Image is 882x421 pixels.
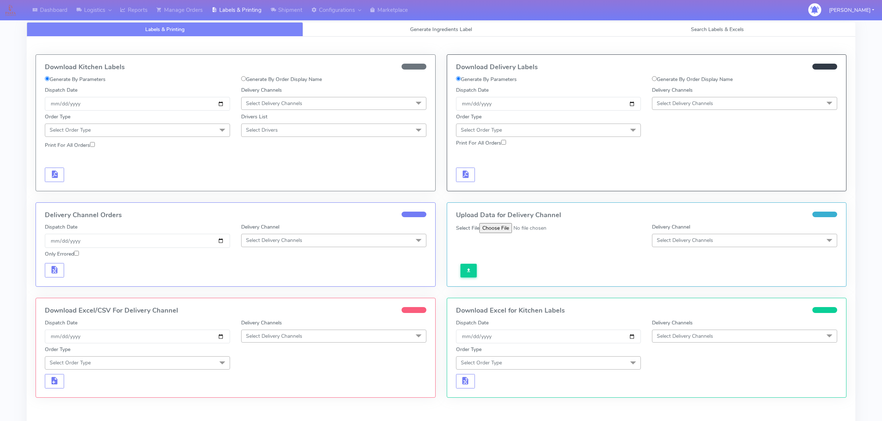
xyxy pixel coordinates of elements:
label: Select File [456,224,479,232]
span: Select Delivery Channels [246,237,302,244]
button: [PERSON_NAME] [823,3,880,18]
span: Select Delivery Channels [246,333,302,340]
label: Dispatch Date [45,223,77,231]
span: Select Delivery Channels [657,237,713,244]
label: Order Type [45,113,70,121]
input: Print For All Orders [501,140,506,145]
span: Select Delivery Channels [246,100,302,107]
span: Select Order Type [461,359,502,366]
h4: Delivery Channel Orders [45,212,426,219]
label: Delivery Channel [652,223,690,231]
input: Generate By Order Display Name [241,76,246,81]
h4: Download Delivery Labels [456,64,838,71]
label: Generate By Order Display Name [652,75,733,83]
input: Generate By Parameters [45,76,50,81]
label: Dispatch Date [456,319,489,327]
input: Print For All Orders [90,142,95,147]
label: Dispatch Date [45,86,77,94]
span: Select Order Type [50,359,91,366]
input: Generate By Order Display Name [652,76,657,81]
label: Delivery Channels [652,86,693,94]
label: Dispatch Date [456,86,489,94]
label: Generate By Parameters [45,75,106,83]
label: Generate By Parameters [456,75,517,83]
label: Print For All Orders [456,139,506,147]
label: Delivery Channels [652,319,693,327]
span: Generate Ingredients Label [410,26,472,33]
label: Order Type [45,346,70,353]
label: Print For All Orders [45,141,95,149]
span: Select Drivers [246,127,278,134]
span: Search Labels & Excels [691,26,744,33]
h4: Upload Data for Delivery Channel [456,212,838,219]
label: Generate By Order Display Name [241,75,322,83]
input: Generate By Parameters [456,76,461,81]
label: Only Errored [45,250,79,258]
h4: Download Excel/CSV For Delivery Channel [45,307,426,314]
label: Order Type [456,113,482,121]
label: Dispatch Date [45,319,77,327]
label: Drivers List [241,113,267,121]
span: Select Delivery Channels [657,100,713,107]
label: Order Type [456,346,482,353]
h4: Download Excel for Kitchen Labels [456,307,838,314]
span: Labels & Printing [145,26,184,33]
input: Only Errored [74,251,79,256]
h4: Download Kitchen Labels [45,64,426,71]
span: Select Order Type [50,127,91,134]
ul: Tabs [27,22,855,37]
label: Delivery Channels [241,319,282,327]
span: Select Order Type [461,127,502,134]
label: Delivery Channels [241,86,282,94]
span: Select Delivery Channels [657,333,713,340]
label: Delivery Channel [241,223,279,231]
